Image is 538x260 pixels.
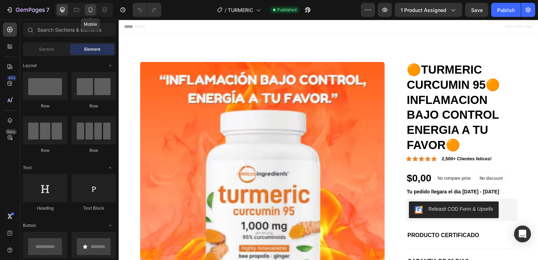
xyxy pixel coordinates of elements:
div: Row [71,103,116,109]
span: Text [23,165,32,171]
span: Toggle open [105,162,116,173]
div: Row [71,147,116,154]
button: Publish [491,3,521,17]
span: Save [471,7,483,13]
p: No discount [363,157,387,163]
p: 2,500+ Clientes felices! [325,137,376,144]
span: PRODUCTO CERTIFICADO [291,214,363,220]
span: TURMERIC [228,6,253,14]
span: 1 product assigned [401,6,446,14]
button: 1 product assigned [395,3,462,17]
iframe: Design area [119,20,538,260]
span: Toggle open [105,220,116,231]
span: [DATE] - [DATE] [346,171,383,176]
div: Open Intercom Messenger [514,225,531,242]
div: 450 [7,75,17,81]
input: Search Sections & Elements [23,23,116,37]
button: Releasit COD Form & Upsells [292,183,383,200]
p: 7 [46,6,49,14]
span: Tu pedido llegara el dia [290,171,345,176]
span: Layout [23,62,37,69]
div: Text Block [71,205,116,211]
span: Element [84,46,100,52]
div: Undo/Redo [133,3,161,17]
div: Row [23,103,67,109]
span: Toggle open [105,60,116,71]
div: Heading [23,205,67,211]
span: Published [277,7,296,13]
span: Section [39,46,54,52]
button: Save [465,3,488,17]
span: GARANTIA DE 30 DIAS [291,241,352,247]
div: Beta [5,129,17,135]
div: Row [23,147,67,154]
h1: 🟠TURMERIC CURCUMIN 95🟠INFLAMACION BAJO CONTROL ENERGIA A TU FAVOR🟠 [289,43,401,135]
button: 7 [3,3,52,17]
div: Publish [497,6,515,14]
div: $0,00 [289,153,315,167]
img: CKKYs5695_ICEAE=.webp [298,187,306,196]
span: Button [23,222,36,229]
span: / [225,6,226,14]
div: Releasit COD Form & Upsells [312,187,377,195]
p: No compare price [321,158,355,162]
